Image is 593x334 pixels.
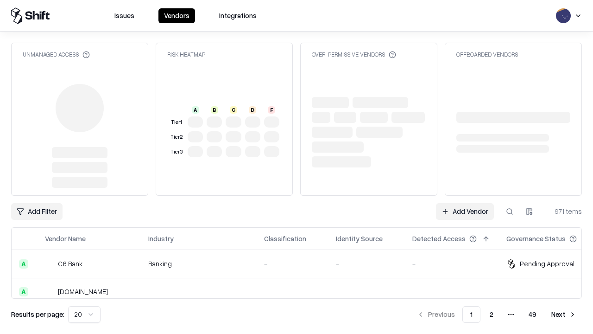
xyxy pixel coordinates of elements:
[546,306,582,323] button: Next
[482,306,501,323] button: 2
[148,287,249,296] div: -
[158,8,195,23] button: Vendors
[11,309,64,319] p: Results per page:
[456,51,518,58] div: Offboarded Vendors
[230,106,237,114] div: C
[19,259,28,269] div: A
[268,106,275,114] div: F
[169,148,184,156] div: Tier 3
[148,234,174,244] div: Industry
[412,287,492,296] div: -
[520,259,574,269] div: Pending Approval
[169,133,184,141] div: Tier 2
[412,259,492,269] div: -
[336,287,397,296] div: -
[411,306,582,323] nav: pagination
[58,287,108,296] div: [DOMAIN_NAME]
[521,306,544,323] button: 49
[264,234,306,244] div: Classification
[11,203,63,220] button: Add Filter
[249,106,256,114] div: D
[545,206,582,216] div: 971 items
[436,203,494,220] a: Add Vendor
[167,51,205,58] div: Risk Heatmap
[45,259,54,269] img: C6 Bank
[336,234,383,244] div: Identity Source
[412,234,466,244] div: Detected Access
[45,287,54,296] img: pathfactory.com
[506,234,566,244] div: Governance Status
[148,259,249,269] div: Banking
[23,51,90,58] div: Unmanaged Access
[58,259,82,269] div: C6 Bank
[264,259,321,269] div: -
[506,287,592,296] div: -
[45,234,86,244] div: Vendor Name
[214,8,262,23] button: Integrations
[192,106,199,114] div: A
[19,287,28,296] div: A
[109,8,140,23] button: Issues
[211,106,218,114] div: B
[169,118,184,126] div: Tier 1
[336,259,397,269] div: -
[312,51,396,58] div: Over-Permissive Vendors
[462,306,480,323] button: 1
[264,287,321,296] div: -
